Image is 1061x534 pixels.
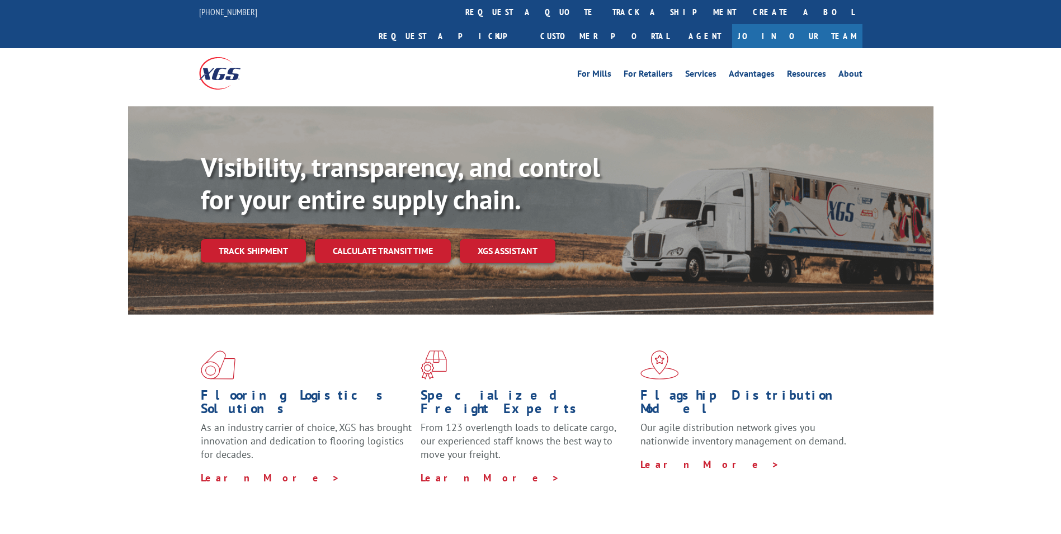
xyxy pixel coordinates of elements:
h1: Flagship Distribution Model [640,388,852,421]
a: Join Our Team [732,24,862,48]
a: About [838,69,862,82]
span: Our agile distribution network gives you nationwide inventory management on demand. [640,421,846,447]
h1: Flooring Logistics Solutions [201,388,412,421]
a: For Retailers [624,69,673,82]
a: Learn More > [201,471,340,484]
img: xgs-icon-flagship-distribution-model-red [640,350,679,380]
a: Resources [787,69,826,82]
a: Request a pickup [370,24,532,48]
a: Advantages [729,69,775,82]
a: [PHONE_NUMBER] [199,6,257,17]
a: Agent [677,24,732,48]
h1: Specialized Freight Experts [421,388,632,421]
a: Services [685,69,716,82]
a: Track shipment [201,239,306,263]
a: For Mills [577,69,611,82]
a: Learn More > [640,458,780,471]
img: xgs-icon-focused-on-flooring-red [421,350,447,380]
a: XGS ASSISTANT [460,239,555,263]
p: From 123 overlength loads to delicate cargo, our experienced staff knows the best way to move you... [421,421,632,471]
a: Customer Portal [532,24,677,48]
a: Learn More > [421,471,560,484]
a: Calculate transit time [315,239,451,263]
span: As an industry carrier of choice, XGS has brought innovation and dedication to flooring logistics... [201,421,412,461]
b: Visibility, transparency, and control for your entire supply chain. [201,149,600,217]
img: xgs-icon-total-supply-chain-intelligence-red [201,350,235,380]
